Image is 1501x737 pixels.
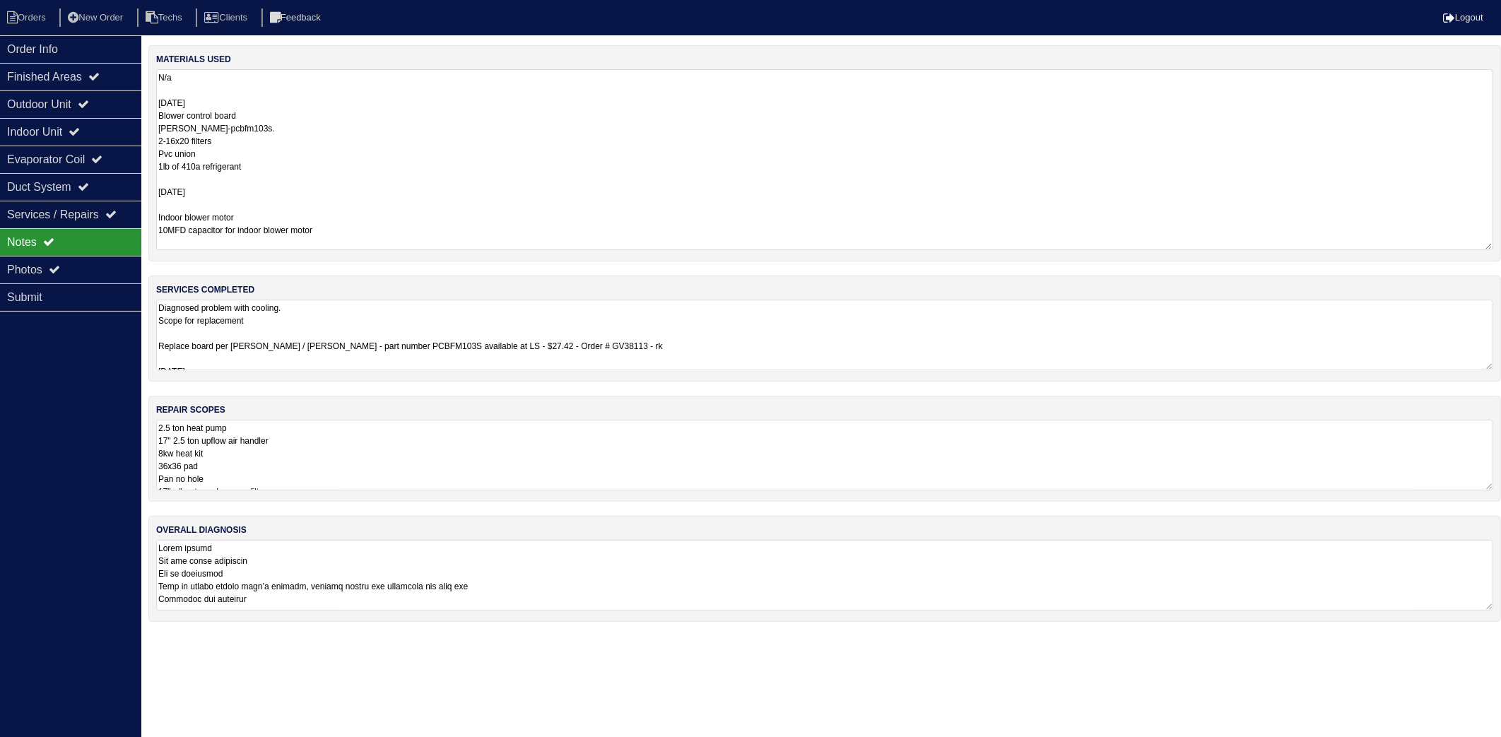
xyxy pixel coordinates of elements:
[156,69,1493,250] textarea: N/a [DATE] Blower control board [PERSON_NAME]-pcbfm103s. 2-16x20 filters Pvc union 1lb of 410a re...
[156,524,247,536] label: overall diagnosis
[1443,12,1483,23] a: Logout
[196,8,259,28] li: Clients
[196,12,259,23] a: Clients
[156,420,1493,490] textarea: 2.5 ton heat pump 17" 2.5 ton upflow air handler 8kw heat kit 36x36 pad Pan no hole 17" a/h retur...
[137,8,194,28] li: Techs
[156,403,225,416] label: repair scopes
[156,53,231,66] label: materials used
[156,540,1493,611] textarea: Lorem ipsumd Sit ame conse adipiscin Eli se doeiusmod Temp in utlabo etdolo magn’a enimadm, venia...
[59,8,134,28] li: New Order
[137,12,194,23] a: Techs
[156,283,254,296] label: services completed
[261,8,332,28] li: Feedback
[156,300,1493,370] textarea: Diagnosed problem with cooling. Scope for replacement Replace board per [PERSON_NAME] / [PERSON_N...
[59,12,134,23] a: New Order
